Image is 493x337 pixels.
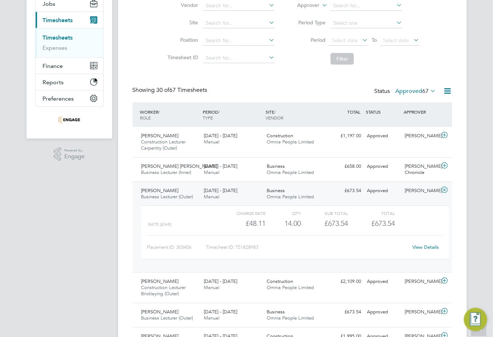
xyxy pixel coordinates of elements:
[133,86,209,94] div: Showing
[147,241,206,253] div: Placement ID: 303406
[204,133,237,139] span: [DATE] - [DATE]
[165,2,198,8] label: Vendor
[267,194,314,200] span: Omnia People Limited
[203,1,275,11] input: Search for...
[402,276,440,288] div: [PERSON_NAME]
[204,278,237,284] span: [DATE] - [DATE]
[204,284,219,291] span: Manual
[327,276,364,288] div: £2,109.00
[36,74,103,90] button: Reports
[267,133,293,139] span: Construction
[293,37,326,43] label: Period
[157,86,170,94] span: 30 of
[36,90,103,106] button: Preferences
[204,169,219,175] span: Manual
[364,276,402,288] div: Approved
[402,161,440,179] div: [PERSON_NAME] Chronicle
[165,37,198,43] label: Position
[327,185,364,197] div: £673.54
[264,105,327,124] div: SITE
[43,62,63,69] span: Finance
[64,154,85,160] span: Engage
[274,109,276,115] span: /
[157,86,207,94] span: 67 Timesheets
[35,114,104,126] a: Go to home page
[203,53,275,63] input: Search for...
[149,222,172,227] span: Rate (£/HR)
[36,12,103,28] button: Timesheets
[364,130,402,142] div: Approved
[43,17,73,24] span: Timesheets
[64,147,85,154] span: Powered by
[141,284,186,297] span: Construction Lecturer Bricklaying (Outer)
[140,115,151,121] span: ROLE
[204,194,219,200] span: Manual
[141,163,218,169] span: [PERSON_NAME] [PERSON_NAME]
[141,139,186,151] span: Construction Lecturer Carpentry (Outer)
[266,209,301,218] div: QTY
[331,53,354,65] button: Filter
[402,130,440,142] div: [PERSON_NAME]
[464,308,487,331] button: Engage Resource Center
[204,187,237,194] span: [DATE] - [DATE]
[364,105,402,118] div: STATUS
[348,109,361,115] span: TOTAL
[218,109,220,115] span: /
[423,88,429,95] span: 67
[141,278,179,284] span: [PERSON_NAME]
[43,95,74,102] span: Preferences
[141,187,179,194] span: [PERSON_NAME]
[369,35,379,45] span: To
[267,139,314,145] span: Omnia People Limited
[43,34,73,41] a: Timesheets
[141,194,193,200] span: Business Lecturer (Outer)
[267,278,293,284] span: Construction
[375,86,438,97] div: Status
[267,284,314,291] span: Omnia People Limited
[267,309,285,315] span: Business
[203,115,213,121] span: TYPE
[327,130,364,142] div: £1,197.00
[383,37,409,44] span: Select date
[267,315,314,321] span: Omnia People Limited
[54,147,85,161] a: Powered byEngage
[327,306,364,318] div: £673.54
[165,54,198,61] label: Timesheet ID
[331,1,402,11] input: Search for...
[201,105,264,124] div: PERIOD
[204,163,237,169] span: [DATE] - [DATE]
[204,309,237,315] span: [DATE] - [DATE]
[43,79,64,86] span: Reports
[327,161,364,172] div: £658.00
[36,28,103,57] div: Timesheets
[402,185,440,197] div: [PERSON_NAME]
[266,218,301,230] div: 14.00
[332,37,358,44] span: Select date
[141,169,191,175] span: Business Lecturer (Inner)
[159,109,160,115] span: /
[364,161,402,172] div: Approved
[364,306,402,318] div: Approved
[267,169,314,175] span: Omnia People Limited
[301,209,348,218] div: Sub Total
[412,244,439,250] a: View Details
[364,185,402,197] div: Approved
[293,19,326,26] label: Period Type
[396,88,436,95] label: Approved
[141,315,193,321] span: Business Lecturer (Outer)
[219,209,266,218] div: Charge rate
[402,105,440,118] div: APPROVER
[204,139,219,145] span: Manual
[58,114,80,126] img: omniapeople-logo-retina.png
[141,309,179,315] span: [PERSON_NAME]
[43,44,68,51] a: Expenses
[266,115,283,121] span: VENDOR
[301,218,348,230] div: £673.54
[267,163,285,169] span: Business
[36,58,103,74] button: Finance
[371,219,395,228] span: £673.54
[402,306,440,318] div: [PERSON_NAME]
[331,18,402,28] input: Select one
[203,36,275,46] input: Search for...
[165,19,198,26] label: Site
